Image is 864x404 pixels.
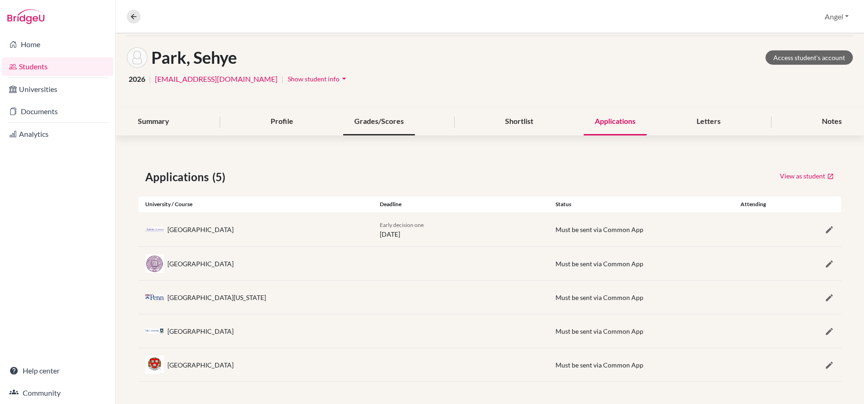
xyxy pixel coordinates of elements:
[811,108,853,135] div: Notes
[145,294,164,300] img: us_upe_j42r4331.jpeg
[145,169,212,185] span: Applications
[724,200,783,208] div: Attending
[765,50,853,65] a: Access student's account
[2,125,113,143] a: Analytics
[167,225,234,234] div: [GEOGRAPHIC_DATA]
[555,260,643,268] span: Must be sent via Common App
[127,47,148,68] img: Sehye Park's avatar
[7,9,44,24] img: Bridge-U
[494,108,544,135] div: Shortlist
[685,108,732,135] div: Letters
[2,384,113,402] a: Community
[145,254,164,273] img: us_nor_xmt26504.jpeg
[2,57,113,76] a: Students
[287,72,349,86] button: Show student infoarrow_drop_down
[373,200,549,208] div: Deadline
[380,221,424,228] span: Early decision one
[555,327,643,335] span: Must be sent via Common App
[167,293,266,302] div: [GEOGRAPHIC_DATA][US_STATE]
[555,361,643,369] span: Must be sent via Common App
[145,227,164,232] img: us_amh_euq6_rv3.png
[167,326,234,336] div: [GEOGRAPHIC_DATA]
[555,226,643,233] span: Must be sent via Common App
[555,294,643,301] span: Must be sent via Common App
[2,80,113,98] a: Universities
[167,360,234,370] div: [GEOGRAPHIC_DATA]
[584,108,647,135] div: Applications
[145,329,164,333] img: us_yal_q1005f1x.png
[549,200,724,208] div: Status
[779,169,834,183] a: View as student
[149,73,151,85] span: |
[212,169,229,185] span: (5)
[167,259,234,269] div: [GEOGRAPHIC_DATA]
[2,361,113,380] a: Help center
[129,73,145,85] span: 2026
[127,108,180,135] div: Summary
[155,73,278,85] a: [EMAIL_ADDRESS][DOMAIN_NAME]
[2,35,113,54] a: Home
[288,75,339,83] span: Show student info
[373,220,549,239] div: [DATE]
[145,355,164,374] img: us_har_81u94qpg.jpeg
[339,74,349,83] i: arrow_drop_down
[151,48,237,67] h1: Park, Sehye
[138,200,373,208] div: University / Course
[2,102,113,121] a: Documents
[259,108,304,135] div: Profile
[821,8,853,25] button: Angel
[281,73,284,85] span: |
[343,108,415,135] div: Grades/Scores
